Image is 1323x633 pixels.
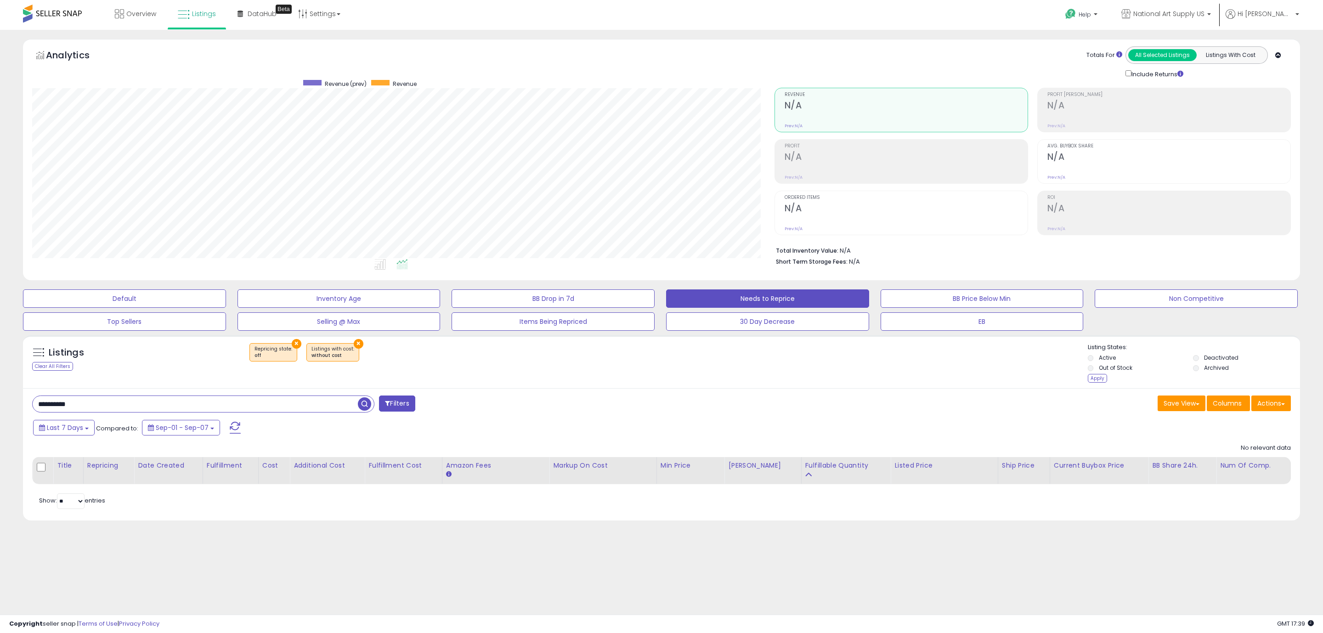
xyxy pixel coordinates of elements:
[661,461,720,470] div: Min Price
[379,396,415,412] button: Filters
[1119,68,1194,79] div: Include Returns
[785,203,1028,215] h2: N/A
[1204,364,1229,372] label: Archived
[776,244,1284,255] li: N/A
[1128,49,1197,61] button: All Selected Listings
[1047,203,1290,215] h2: N/A
[1220,461,1287,470] div: Num of Comp.
[237,289,441,308] button: Inventory Age
[57,461,79,470] div: Title
[1226,9,1299,30] a: Hi [PERSON_NAME]
[156,423,209,432] span: Sep-01 - Sep-07
[785,92,1028,97] span: Revenue
[311,352,354,359] div: without cost
[368,461,438,470] div: Fulfillment Cost
[248,9,277,18] span: DataHub
[776,258,848,266] b: Short Term Storage Fees:
[276,5,292,14] div: Tooltip anchor
[354,339,363,349] button: ×
[47,423,83,432] span: Last 7 Days
[553,461,652,470] div: Markup on Cost
[894,461,994,470] div: Listed Price
[192,9,216,18] span: Listings
[666,289,869,308] button: Needs to Reprice
[292,339,301,349] button: ×
[1241,444,1291,452] div: No relevant data
[805,461,887,470] div: Fulfillable Quantity
[549,457,656,484] th: The percentage added to the cost of goods (COGS) that forms the calculator for Min & Max prices.
[1047,123,1065,129] small: Prev: N/A
[294,461,361,470] div: Additional Cost
[1047,152,1290,164] h2: N/A
[96,424,138,433] span: Compared to:
[452,289,655,308] button: BB Drop in 7d
[1002,461,1046,470] div: Ship Price
[49,346,84,359] h5: Listings
[23,289,226,308] button: Default
[776,247,838,254] b: Total Inventory Value:
[142,420,220,435] button: Sep-01 - Sep-07
[1251,396,1291,411] button: Actions
[87,461,130,470] div: Repricing
[23,312,226,331] button: Top Sellers
[1079,11,1091,18] span: Help
[1054,461,1145,470] div: Current Buybox Price
[1088,374,1107,383] div: Apply
[254,345,292,359] span: Repricing state :
[785,100,1028,113] h2: N/A
[1207,396,1250,411] button: Columns
[1099,354,1116,362] label: Active
[785,152,1028,164] h2: N/A
[262,461,286,470] div: Cost
[849,257,860,266] span: N/A
[1047,226,1065,232] small: Prev: N/A
[452,312,655,331] button: Items Being Repriced
[138,461,199,470] div: Date Created
[1152,461,1212,470] div: BB Share 24h.
[1196,49,1265,61] button: Listings With Cost
[207,461,254,470] div: Fulfillment
[785,226,803,232] small: Prev: N/A
[393,80,417,88] span: Revenue
[785,195,1028,200] span: Ordered Items
[1099,364,1132,372] label: Out of Stock
[785,123,803,129] small: Prev: N/A
[446,470,452,479] small: Amazon Fees.
[1213,399,1242,408] span: Columns
[666,312,869,331] button: 30 Day Decrease
[1047,100,1290,113] h2: N/A
[46,49,107,64] h5: Analytics
[1204,354,1238,362] label: Deactivated
[1238,9,1293,18] span: Hi [PERSON_NAME]
[1058,1,1107,30] a: Help
[881,312,1084,331] button: EB
[1095,289,1298,308] button: Non Competitive
[881,289,1084,308] button: BB Price Below Min
[33,420,95,435] button: Last 7 Days
[1065,8,1076,20] i: Get Help
[1086,51,1122,60] div: Totals For
[254,352,292,359] div: off
[126,9,156,18] span: Overview
[311,345,354,359] span: Listings with cost :
[1047,195,1290,200] span: ROI
[1047,175,1065,180] small: Prev: N/A
[1158,396,1205,411] button: Save View
[785,175,803,180] small: Prev: N/A
[1133,9,1204,18] span: National Art Supply US
[32,362,73,371] div: Clear All Filters
[1088,343,1300,352] p: Listing States:
[39,496,105,505] span: Show: entries
[785,144,1028,149] span: Profit
[1047,92,1290,97] span: Profit [PERSON_NAME]
[728,461,797,470] div: [PERSON_NAME]
[237,312,441,331] button: Selling @ Max
[446,461,545,470] div: Amazon Fees
[1047,144,1290,149] span: Avg. Buybox Share
[325,80,367,88] span: Revenue (prev)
